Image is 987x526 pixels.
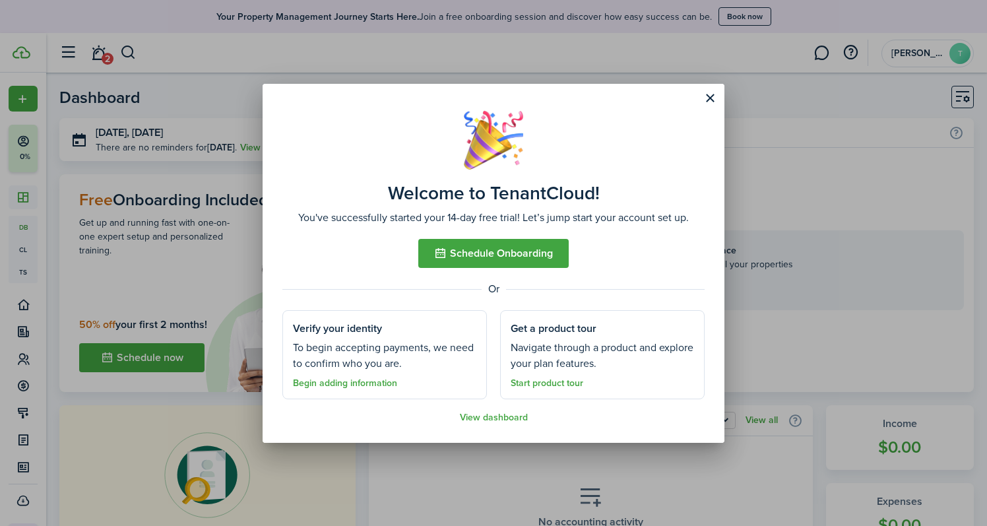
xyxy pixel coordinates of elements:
well-done-description: You've successfully started your 14-day free trial! Let’s jump start your account set up. [298,210,689,226]
well-done-section-description: To begin accepting payments, we need to confirm who you are. [293,340,476,372]
img: Well done! [464,110,523,170]
well-done-section-description: Navigate through a product and explore your plan features. [511,340,694,372]
well-done-title: Welcome to TenantCloud! [388,183,600,204]
a: View dashboard [460,412,528,423]
well-done-section-title: Get a product tour [511,321,596,337]
well-done-section-title: Verify your identity [293,321,382,337]
button: Schedule Onboarding [418,239,569,268]
a: Start product tour [511,378,583,389]
well-done-separator: Or [282,281,705,297]
button: Close modal [699,87,721,110]
a: Begin adding information [293,378,397,389]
